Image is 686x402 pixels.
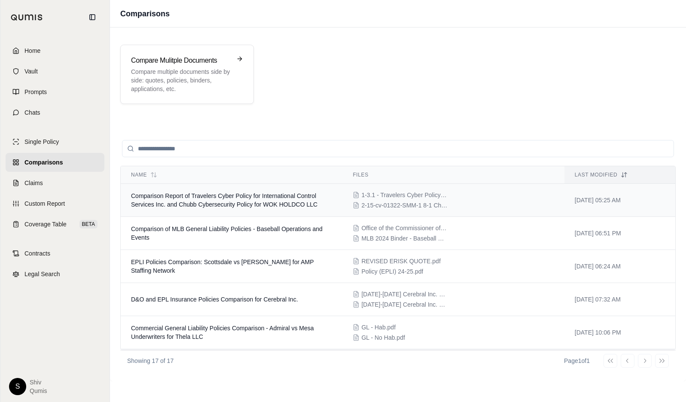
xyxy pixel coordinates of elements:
td: [DATE] 06:24 AM [564,250,675,283]
span: D&O and EPL Insurance Policies Comparison for Cerebral Inc. [131,296,298,303]
img: Qumis Logo [11,14,43,21]
span: Office of the Commissioner of Baseball Operation Policy 1000100100241 Final Policy.pdf [361,224,447,232]
td: [DATE] 02:50 AM [564,349,675,382]
a: Vault [6,62,104,81]
h3: Compare Mulitple Documents [131,55,231,66]
span: Shiv [30,378,47,387]
span: Vault [24,67,38,76]
div: S [9,378,26,395]
a: Legal Search [6,265,104,283]
a: Single Policy [6,132,104,151]
a: Coverage TableBETA [6,215,104,234]
a: Home [6,41,104,60]
a: Prompts [6,82,104,101]
span: Home [24,46,40,55]
span: Contracts [24,249,50,258]
span: Single Policy [24,137,59,146]
th: Files [342,166,564,184]
span: Custom Report [24,199,65,208]
div: Name [131,171,332,178]
div: Last modified [575,171,665,178]
span: 2-15-cv-01322-SMM-1 8-1 Chubb Cyber2.pdf [361,201,447,210]
p: Compare multiple documents side by side: quotes, policies, binders, applications, etc. [131,67,231,93]
span: 1-3.1 - Travelers Cyber Policy40.pdf [361,191,447,199]
span: Coverage Table [24,220,67,228]
span: Comparisons [24,158,63,167]
span: MLB 2024 Binder - Baseball Ops - Events -AL 12.22.23 _POL1000100100241.pdf [361,234,447,243]
span: 11.28.24-11.28.25 Cerebral Inc. 2xs6 D&O-EPL LHS712888.pdf [361,300,447,309]
span: Commercial General Liability Policies Comparison - Admiral vs Mesa Underwriters for Thela LLC [131,325,314,340]
td: [DATE] 07:32 AM [564,283,675,316]
span: GL - Hab.pdf [361,323,396,332]
a: Chats [6,103,104,122]
span: Claims [24,179,43,187]
td: [DATE] 06:51 PM [564,217,675,250]
a: Contracts [6,244,104,263]
h1: Comparisons [120,8,170,20]
div: Page 1 of 1 [564,356,590,365]
span: Comparison Report of Travelers Cyber Policy for International Control Services Inc. and Chubb Cyb... [131,192,317,208]
span: REVISED ERISK QUOTE.pdf [361,257,440,265]
span: GL - No Hab.pdf [361,333,405,342]
a: Comparisons [6,153,104,172]
td: [DATE] 05:25 AM [564,184,675,217]
span: EPLI Policies Comparison: Scottsdale vs Hudson for AMP Staffing Network [131,259,314,274]
a: Custom Report [6,194,104,213]
td: [DATE] 10:06 PM [564,316,675,349]
span: Legal Search [24,270,60,278]
span: Qumis [30,387,47,395]
span: Prompts [24,88,47,96]
button: Collapse sidebar [85,10,99,24]
span: Comparison of MLB General Liability Policies - Baseball Operations and Events [131,225,323,241]
span: Policy (EPLI) 24-25.pdf [361,267,423,276]
span: 11.28.24-11.28.25 Cerebral Inc. Primary D&O-EPL DO7NACNMBU003.pdf [361,290,447,298]
p: Showing 17 of 17 [127,356,174,365]
a: Claims [6,174,104,192]
span: BETA [79,220,98,228]
span: Chats [24,108,40,117]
